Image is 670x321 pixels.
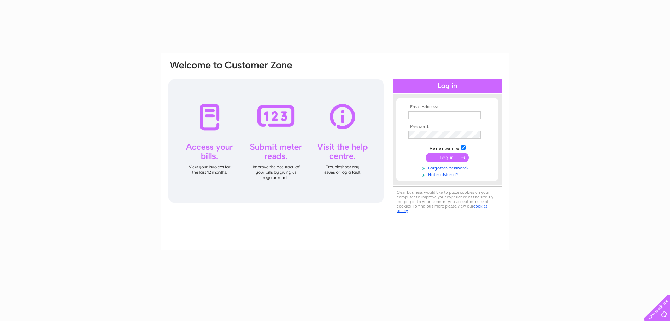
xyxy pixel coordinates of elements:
a: Forgotten password? [408,164,488,171]
a: cookies policy [397,204,487,213]
a: Not registered? [408,171,488,178]
input: Submit [426,153,469,162]
th: Email Address: [407,105,488,110]
div: Clear Business would like to place cookies on your computer to improve your experience of the sit... [393,186,502,217]
th: Password: [407,124,488,129]
td: Remember me? [407,144,488,151]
